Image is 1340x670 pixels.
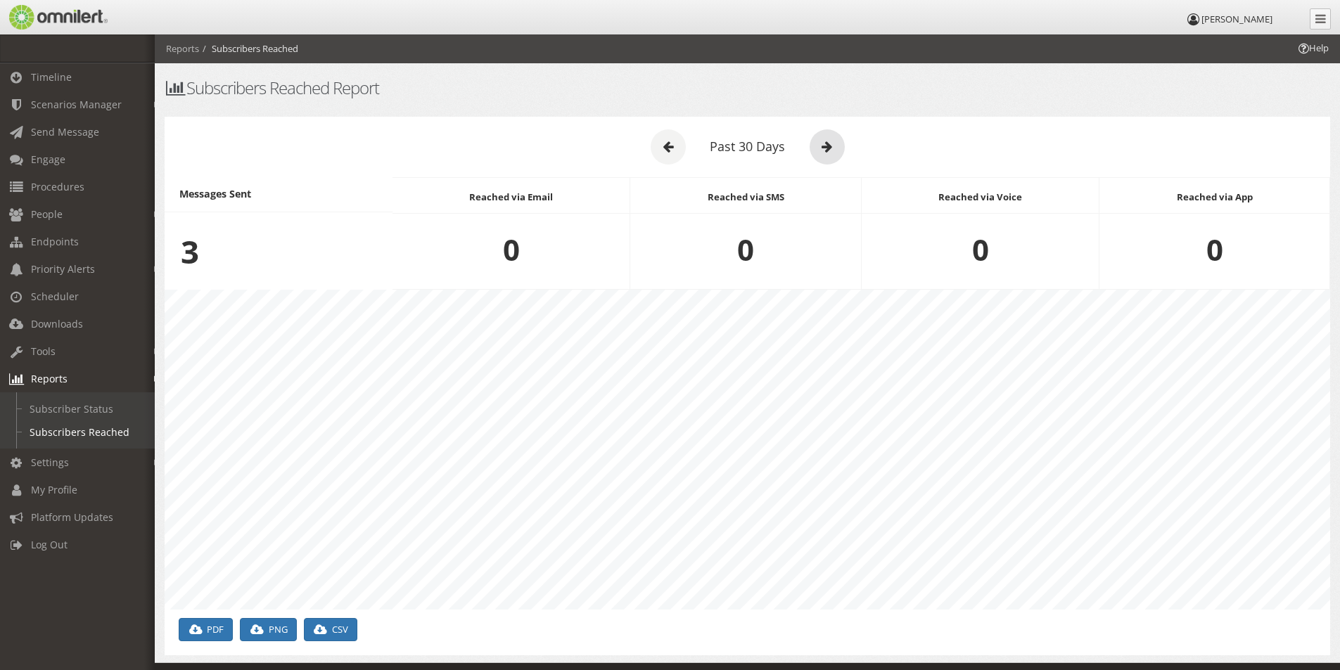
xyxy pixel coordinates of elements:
[31,538,68,551] span: Log Out
[862,181,1099,214] div: Reached via Voice
[31,235,79,248] span: Endpoints
[630,214,861,285] div: 0
[165,79,1330,97] h1: Subscribers Reached Report
[207,623,224,636] span: PDF
[332,623,348,636] span: CSV
[31,180,84,193] span: Procedures
[630,181,861,214] div: Reached via SMS
[32,10,60,22] span: Help
[1201,13,1272,25] span: [PERSON_NAME]
[269,623,288,636] span: PNG
[7,5,108,30] img: Omnilert
[1099,214,1329,285] div: 0
[31,125,99,138] span: Send Message
[240,618,296,641] button: PNG
[31,510,113,524] span: Platform Updates
[165,212,393,290] div: 3
[1310,8,1331,30] a: Collapse Menu
[31,262,95,276] span: Priority Alerts
[393,214,630,285] div: 0
[862,214,1099,285] div: 0
[1296,41,1329,55] span: Help
[31,70,72,84] span: Timeline
[31,456,69,469] span: Settings
[31,153,65,166] span: Engage
[705,138,791,156] div: Past 30 Days
[31,372,68,385] span: Reports
[31,483,77,496] span: My Profile
[179,618,233,641] button: PDF
[304,618,357,641] button: CSV
[31,344,56,358] span: Tools
[165,177,393,212] div: Messages Sent
[31,317,83,330] span: Downloads
[1099,181,1329,214] div: Reached via App
[31,98,122,111] span: Scenarios Manager
[31,207,63,221] span: People
[393,181,630,214] div: Reached via Email
[31,290,79,303] span: Scheduler
[166,42,199,56] li: Reports
[199,42,298,56] li: Subscribers Reached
